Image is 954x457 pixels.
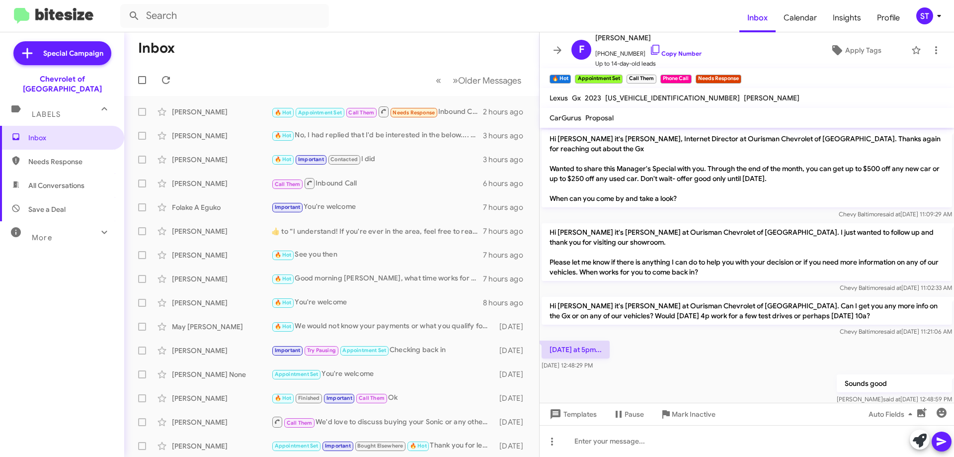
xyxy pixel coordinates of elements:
[542,362,593,369] span: [DATE] 12:48:29 PM
[542,341,610,359] p: [DATE] at 5pm...
[436,74,441,87] span: «
[172,322,271,332] div: May [PERSON_NAME]
[307,347,336,354] span: Try Pausing
[393,109,435,116] span: Needs Response
[271,154,483,165] div: I did
[275,347,301,354] span: Important
[776,3,825,32] a: Calendar
[32,110,61,119] span: Labels
[348,109,374,116] span: Call Them
[744,93,799,102] span: [PERSON_NAME]
[696,75,741,84] small: Needs Response
[883,210,900,218] span: said at
[861,405,924,423] button: Auto Fields
[172,346,271,356] div: [PERSON_NAME]
[869,405,916,423] span: Auto Fields
[494,322,531,332] div: [DATE]
[172,131,271,141] div: [PERSON_NAME]
[271,273,483,284] div: Good morning [PERSON_NAME], what time works for you to stop by [DATE]?
[550,75,571,84] small: 🔥 Hot
[540,405,605,423] button: Templates
[494,369,531,379] div: [DATE]
[550,93,568,102] span: Lexus
[595,32,702,44] span: [PERSON_NAME]
[494,393,531,403] div: [DATE]
[43,48,103,58] span: Special Campaign
[275,132,292,139] span: 🔥 Hot
[739,3,776,32] a: Inbox
[869,3,908,32] a: Profile
[430,70,447,91] button: Previous
[410,443,427,449] span: 🔥 Hot
[483,179,531,188] div: 6 hours ago
[542,223,952,281] p: Hi [PERSON_NAME] it's [PERSON_NAME] at Ourisman Chevrolet of [GEOGRAPHIC_DATA]. I just wanted to ...
[458,75,521,86] span: Older Messages
[605,405,652,423] button: Pause
[275,181,301,187] span: Call Them
[120,4,329,28] input: Search
[884,328,901,335] span: said at
[275,204,301,210] span: Important
[271,321,494,332] div: We would not know your payments or what you qualify for until you complete a credit application. ...
[579,42,584,58] span: F
[172,369,271,379] div: [PERSON_NAME] None
[172,226,271,236] div: [PERSON_NAME]
[430,70,527,91] nav: Page navigation example
[172,441,271,451] div: [PERSON_NAME]
[483,107,531,117] div: 2 hours ago
[275,252,292,258] span: 🔥 Hot
[28,204,66,214] span: Save a Deal
[447,70,527,91] button: Next
[483,131,531,141] div: 3 hours ago
[595,59,702,69] span: Up to 14-day-old leads
[494,417,531,427] div: [DATE]
[357,443,403,449] span: Bought Elsewhere
[845,41,881,59] span: Apply Tags
[271,177,483,189] div: Inbound Call
[585,113,614,122] span: Proposal
[13,41,111,65] a: Special Campaign
[275,156,292,163] span: 🔥 Hot
[271,249,483,261] div: See you then
[287,420,313,426] span: Call Them
[916,7,933,24] div: ST
[595,44,702,59] span: [PHONE_NUMBER]
[275,371,318,377] span: Appointment Set
[271,201,483,213] div: You're welcome
[572,93,581,102] span: Gx
[542,297,952,325] p: Hi [PERSON_NAME] it's [PERSON_NAME] at Ourisman Chevrolet of [GEOGRAPHIC_DATA]. Can I get you any...
[275,275,292,282] span: 🔥 Hot
[605,93,740,102] span: [US_VEHICLE_IDENTIFICATION_NUMBER]
[271,226,483,236] div: ​👍​ to “ I understand! If you're ever in the area, feel free to reach out ”
[585,93,601,102] span: 2023
[542,130,952,207] p: Hi [PERSON_NAME] it's [PERSON_NAME], Internet Director at Ourisman Chevrolet of [GEOGRAPHIC_DATA]...
[172,298,271,308] div: [PERSON_NAME]
[271,416,494,428] div: We'd love to discuss buying your Sonic or any other vehicle you own. Can we set up a time for you...
[840,328,952,335] span: Chevy Baltimore [DATE] 11:21:06 AM
[275,109,292,116] span: 🔥 Hot
[271,345,494,356] div: Checking back in
[359,395,385,401] span: Call Them
[627,75,656,84] small: Call Them
[275,299,292,306] span: 🔥 Hot
[625,405,644,423] span: Pause
[483,250,531,260] div: 7 hours ago
[172,155,271,165] div: [PERSON_NAME]
[271,105,483,118] div: Inbound Call
[172,179,271,188] div: [PERSON_NAME]
[483,274,531,284] div: 7 hours ago
[172,202,271,212] div: Folake A Eguko
[883,395,900,403] span: said at
[275,395,292,401] span: 🔥 Hot
[908,7,943,24] button: ST
[342,347,386,354] span: Appointment Set
[28,157,113,167] span: Needs Response
[483,155,531,165] div: 3 hours ago
[325,443,351,449] span: Important
[825,3,869,32] a: Insights
[660,75,691,84] small: Phone Call
[550,113,581,122] span: CarGurus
